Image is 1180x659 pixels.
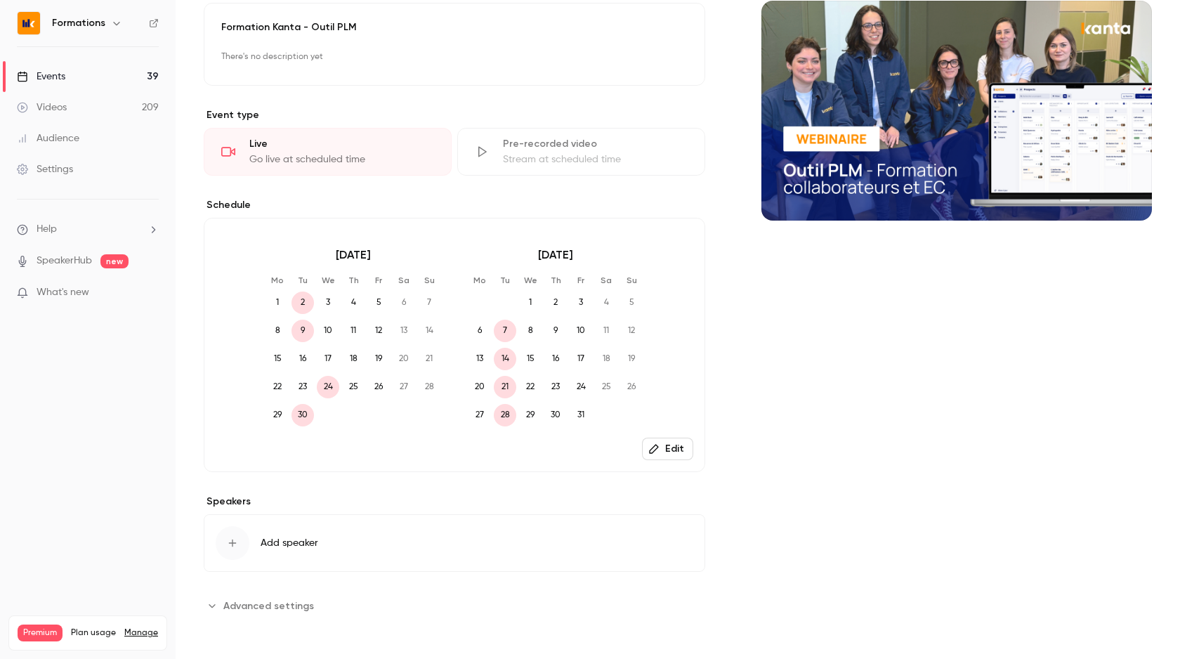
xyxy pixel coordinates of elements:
[519,275,542,286] p: We
[468,376,491,398] span: 20
[18,625,63,641] span: Premium
[468,348,491,370] span: 13
[595,292,617,314] span: 4
[291,275,314,286] p: Tu
[266,348,289,370] span: 15
[317,348,339,370] span: 17
[342,376,365,398] span: 25
[519,376,542,398] span: 22
[291,348,314,370] span: 16
[18,12,40,34] img: Formations
[519,292,542,314] span: 1
[261,536,318,550] span: Add speaker
[494,376,516,398] span: 21
[17,100,67,115] div: Videos
[367,320,390,342] span: 12
[204,514,705,572] button: Add speaker
[37,222,57,237] span: Help
[544,320,567,342] span: 9
[204,594,705,617] section: Advanced settings
[266,292,289,314] span: 1
[317,292,339,314] span: 3
[17,70,65,84] div: Events
[544,376,567,398] span: 23
[342,348,365,370] span: 18
[367,376,390,398] span: 26
[291,404,314,426] span: 30
[595,348,617,370] span: 18
[367,292,390,314] span: 5
[418,275,440,286] p: Su
[519,320,542,342] span: 8
[418,348,440,370] span: 21
[468,275,491,286] p: Mo
[468,404,491,426] span: 27
[570,404,592,426] span: 31
[367,348,390,370] span: 19
[519,404,542,426] span: 29
[291,292,314,314] span: 2
[342,275,365,286] p: Th
[204,594,322,617] button: Advanced settings
[249,152,434,167] div: Go live at scheduled time
[17,222,159,237] li: help-dropdown-opener
[367,275,390,286] p: Fr
[503,137,688,151] div: Pre-recorded video
[266,376,289,398] span: 22
[544,275,567,286] p: Th
[494,275,516,286] p: Tu
[595,376,617,398] span: 25
[266,247,440,263] p: [DATE]
[266,404,289,426] span: 29
[17,131,79,145] div: Audience
[544,292,567,314] span: 2
[204,495,705,509] label: Speakers
[503,152,688,167] div: Stream at scheduled time
[393,376,415,398] span: 27
[570,275,592,286] p: Fr
[642,438,693,460] button: Edit
[52,16,105,30] h6: Formations
[393,348,415,370] span: 20
[221,46,688,68] p: There's no description yet
[418,320,440,342] span: 14
[37,285,89,300] span: What's new
[544,348,567,370] span: 16
[494,320,516,342] span: 7
[37,254,92,268] a: SpeakerHub
[595,320,617,342] span: 11
[494,348,516,370] span: 14
[223,599,314,613] span: Advanced settings
[317,376,339,398] span: 24
[221,20,688,34] p: Formation Kanta - Outil PLM
[418,376,440,398] span: 28
[342,292,365,314] span: 4
[393,320,415,342] span: 13
[291,376,314,398] span: 23
[124,627,158,639] a: Manage
[519,348,542,370] span: 15
[266,320,289,342] span: 8
[142,287,159,299] iframe: Noticeable Trigger
[249,137,434,151] div: Live
[620,320,643,342] span: 12
[620,376,643,398] span: 26
[100,254,129,268] span: new
[544,404,567,426] span: 30
[204,108,705,122] p: Event type
[468,320,491,342] span: 6
[204,128,452,176] div: LiveGo live at scheduled time
[595,275,617,286] p: Sa
[457,128,705,176] div: Pre-recorded videoStream at scheduled time
[620,348,643,370] span: 19
[620,292,643,314] span: 5
[393,292,415,314] span: 6
[494,404,516,426] span: 28
[291,320,314,342] span: 9
[570,376,592,398] span: 24
[317,320,339,342] span: 10
[418,292,440,314] span: 7
[204,198,705,212] p: Schedule
[570,292,592,314] span: 3
[620,275,643,286] p: Su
